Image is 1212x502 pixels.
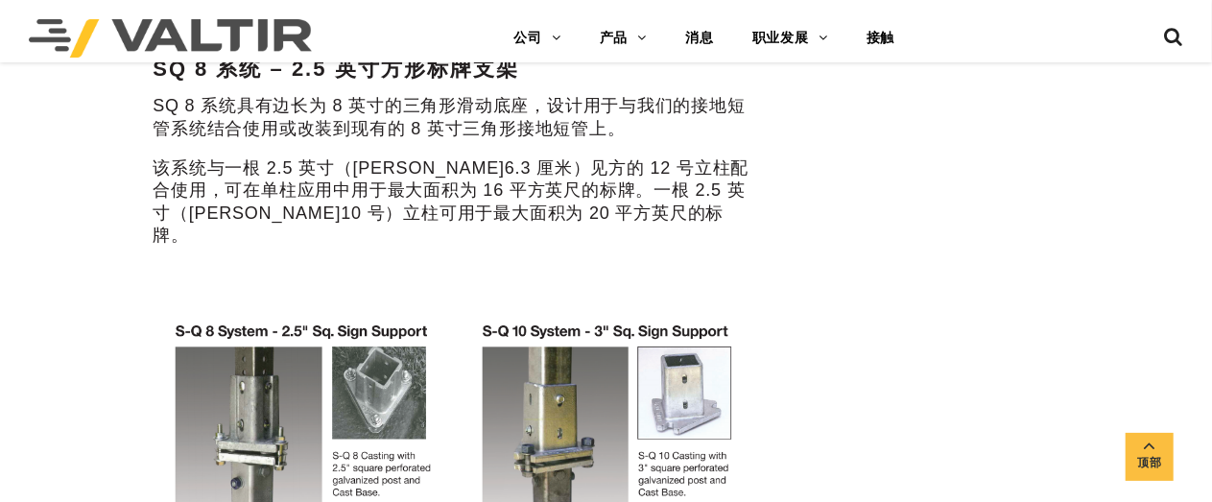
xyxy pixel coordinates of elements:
font: 消息 [685,30,714,45]
a: 顶部 [1126,433,1174,481]
font: 公司 [513,30,542,45]
font: SQ 8 系统 – 2.5 英寸方形标牌支架 [153,57,518,81]
font: 接触 [867,30,895,45]
a: 公司 [494,19,580,58]
a: 消息 [666,19,733,58]
a: 产品 [581,19,666,58]
font: 顶部 [1137,456,1162,469]
a: 职业发展 [733,19,847,58]
img: 瓦尔提尔 [29,19,312,58]
a: 接触 [847,19,915,58]
font: SQ 8 系统具有边长为 8 英寸的三角形滑动底座，设计用于与我们的接地短管系统结合使用或改装到现有的 8 英寸三角形接地短管上。 [153,96,746,137]
font: 该系统与一根 2.5 英寸（[PERSON_NAME]6.3 厘米）见方的 12 号立柱配合使用，可在单柱应用中用于最大面积为 16 平方英尺的标牌。一根 2.5 英寸（[PERSON_NAME... [153,158,749,245]
font: 职业发展 [752,30,809,45]
font: 产品 [600,30,629,45]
